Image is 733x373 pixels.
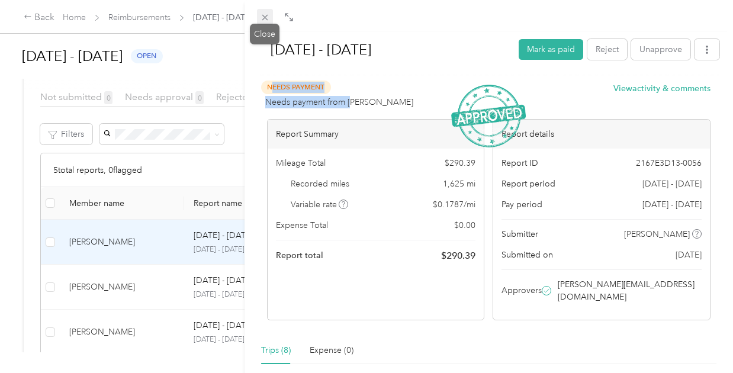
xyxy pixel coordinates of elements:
[441,249,475,263] span: $ 290.39
[258,36,510,64] h1: Aug 1 - 31, 2025
[451,85,526,148] img: ApprovedStamp
[276,249,323,262] span: Report total
[493,120,709,149] div: Report details
[250,24,279,44] div: Close
[433,198,475,211] span: $ 0.1787 / mi
[276,219,328,231] span: Expense Total
[501,249,553,261] span: Submitted on
[631,39,690,60] button: Unapprove
[268,120,484,149] div: Report Summary
[636,157,702,169] span: 2167E3D13-0056
[261,81,331,94] span: Needs Payment
[587,39,627,60] button: Reject
[558,278,699,303] span: [PERSON_NAME][EMAIL_ADDRESS][DOMAIN_NAME]
[443,178,475,190] span: 1,625 mi
[667,307,733,373] iframe: Everlance-gr Chat Button Frame
[501,228,538,240] span: Submitter
[310,344,353,357] div: Expense (0)
[454,219,475,231] span: $ 0.00
[265,96,413,108] span: Needs payment from [PERSON_NAME]
[261,344,291,357] div: Trips (8)
[501,284,542,297] span: Approvers
[445,157,475,169] span: $ 290.39
[291,178,349,190] span: Recorded miles
[676,249,702,261] span: [DATE]
[613,82,711,95] button: Viewactivity & comments
[276,157,326,169] span: Mileage Total
[642,178,702,190] span: [DATE] - [DATE]
[624,228,690,240] span: [PERSON_NAME]
[642,198,702,211] span: [DATE] - [DATE]
[501,178,555,190] span: Report period
[501,157,538,169] span: Report ID
[501,198,542,211] span: Pay period
[519,39,583,60] button: Mark as paid
[291,198,349,211] span: Variable rate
